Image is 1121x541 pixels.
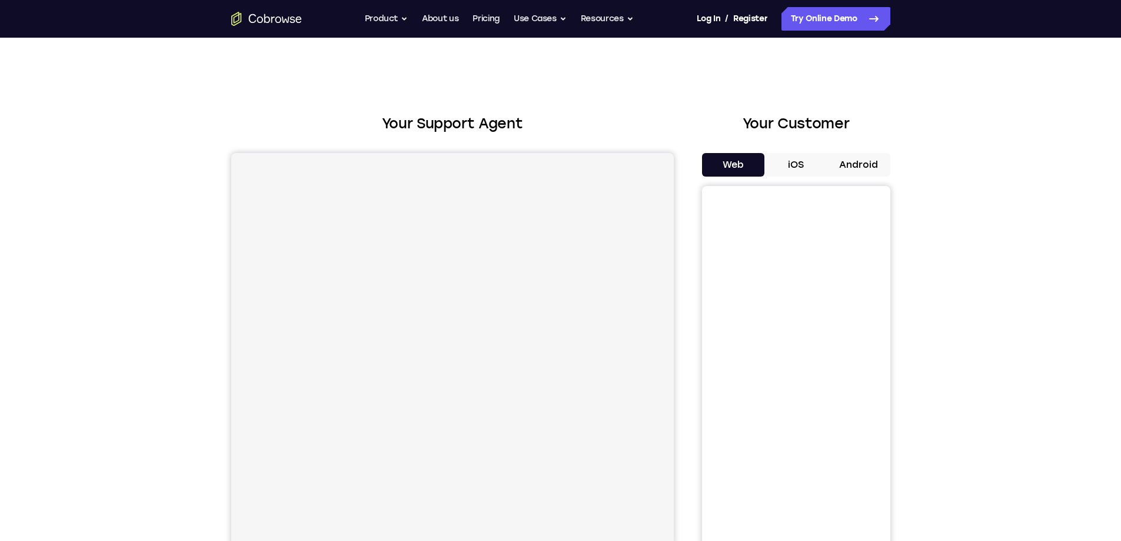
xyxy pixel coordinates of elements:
[422,7,458,31] a: About us
[725,12,729,26] span: /
[473,7,500,31] a: Pricing
[827,153,890,177] button: Android
[764,153,827,177] button: iOS
[697,7,720,31] a: Log In
[514,7,567,31] button: Use Cases
[365,7,408,31] button: Product
[781,7,890,31] a: Try Online Demo
[231,113,674,134] h2: Your Support Agent
[231,12,302,26] a: Go to the home page
[581,7,634,31] button: Resources
[702,113,890,134] h2: Your Customer
[702,153,765,177] button: Web
[733,7,767,31] a: Register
